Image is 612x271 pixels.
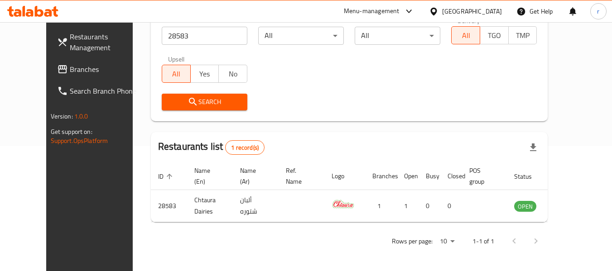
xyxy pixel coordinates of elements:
[258,27,344,45] div: All
[514,171,544,182] span: Status
[158,140,265,155] h2: Restaurants list
[151,162,586,222] table: enhanced table
[365,190,397,222] td: 1
[226,143,264,152] span: 1 record(s)
[597,6,599,16] span: r
[50,58,149,80] a: Branches
[508,26,537,44] button: TMP
[225,140,265,155] div: Total records count
[419,190,440,222] td: 0
[355,27,440,45] div: All
[512,29,534,42] span: TMP
[50,26,149,58] a: Restaurants Management
[332,193,354,215] img: Chtaura Dairies
[187,190,233,222] td: Chtaura Dairies
[166,67,187,81] span: All
[451,26,480,44] button: All
[436,235,458,248] div: Rows per page:
[162,94,247,110] button: Search
[218,65,247,83] button: No
[51,126,92,138] span: Get support on:
[70,86,141,96] span: Search Branch Phone
[480,26,509,44] button: TGO
[74,110,88,122] span: 1.0.0
[158,171,175,182] span: ID
[194,67,216,81] span: Yes
[162,65,191,83] button: All
[514,201,536,212] span: OPEN
[469,165,496,187] span: POS group
[419,162,440,190] th: Busy
[392,236,433,247] p: Rows per page:
[190,65,219,83] button: Yes
[514,201,536,212] div: OPEN
[344,6,400,17] div: Menu-management
[240,165,268,187] span: Name (Ar)
[194,165,222,187] span: Name (En)
[70,64,141,75] span: Branches
[397,162,419,190] th: Open
[458,17,480,24] label: Delivery
[324,162,365,190] th: Logo
[162,27,247,45] input: Search for restaurant name or ID..
[397,190,419,222] td: 1
[169,96,240,108] span: Search
[472,236,494,247] p: 1-1 of 1
[440,162,462,190] th: Closed
[168,56,185,62] label: Upsell
[70,31,141,53] span: Restaurants Management
[51,110,73,122] span: Version:
[522,137,544,158] div: Export file
[233,190,279,222] td: ألبان شتوره
[365,162,397,190] th: Branches
[484,29,505,42] span: TGO
[440,190,462,222] td: 0
[286,165,313,187] span: Ref. Name
[455,29,477,42] span: All
[442,6,502,16] div: [GEOGRAPHIC_DATA]
[222,67,244,81] span: No
[51,135,108,147] a: Support.OpsPlatform
[151,190,187,222] td: 28583
[50,80,149,102] a: Search Branch Phone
